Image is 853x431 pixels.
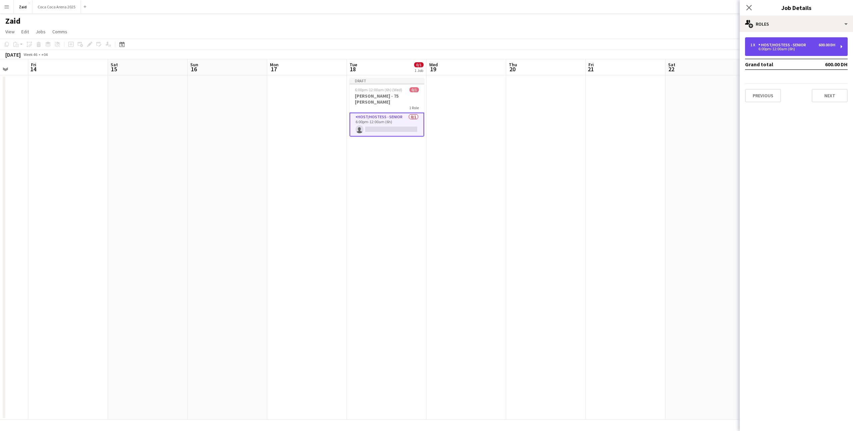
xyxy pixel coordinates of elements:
[350,78,424,83] div: Draft
[349,65,357,73] span: 18
[668,62,675,68] span: Sat
[5,16,21,26] h1: Zaid
[740,16,853,32] div: Roles
[41,52,48,57] div: +04
[3,27,17,36] a: View
[429,62,438,68] span: Wed
[667,65,675,73] span: 22
[33,27,48,36] a: Jobs
[410,87,419,92] span: 0/1
[750,43,758,47] div: 1 x
[509,62,517,68] span: Thu
[30,65,36,73] span: 14
[587,65,594,73] span: 21
[740,3,853,12] h3: Job Details
[14,0,32,13] button: Zaid
[355,87,402,92] span: 6:00pm-12:00am (6h) (Wed)
[111,62,118,68] span: Sat
[5,29,15,35] span: View
[32,0,81,13] button: Coca Coca Arena 2025
[22,52,39,57] span: Week 46
[758,43,809,47] div: Host/Hostess - Senior
[189,65,198,73] span: 16
[269,65,279,73] span: 17
[428,65,438,73] span: 19
[350,93,424,105] h3: [PERSON_NAME] - 75 [PERSON_NAME]
[110,65,118,73] span: 15
[750,47,835,51] div: 6:00pm-12:00am (6h)
[50,27,70,36] a: Comms
[350,113,424,137] app-card-role: Host/Hostess - Senior0/16:00pm-12:00am (6h)
[415,68,423,73] div: 1 Job
[508,65,517,73] span: 20
[19,27,32,36] a: Edit
[52,29,67,35] span: Comms
[36,29,46,35] span: Jobs
[5,51,21,58] div: [DATE]
[190,62,198,68] span: Sun
[819,43,835,47] div: 600.00 DH
[21,29,29,35] span: Edit
[409,105,419,110] span: 1 Role
[350,78,424,137] app-job-card: Draft6:00pm-12:00am (6h) (Wed)0/1[PERSON_NAME] - 75 [PERSON_NAME]1 RoleHost/Hostess - Senior0/16:...
[745,59,806,70] td: Grand total
[806,59,848,70] td: 600.00 DH
[350,62,357,68] span: Tue
[812,89,848,102] button: Next
[414,62,424,67] span: 0/1
[588,62,594,68] span: Fri
[31,62,36,68] span: Fri
[745,89,781,102] button: Previous
[270,62,279,68] span: Mon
